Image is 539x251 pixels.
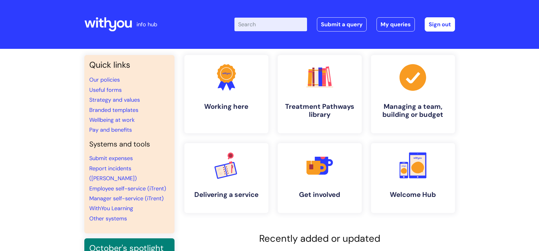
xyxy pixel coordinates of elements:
[89,195,164,202] a: Manager self-service (iTrent)
[137,19,157,29] p: info hub
[184,55,268,133] a: Working here
[425,17,455,32] a: Sign out
[376,191,450,199] h4: Welcome Hub
[371,55,455,133] a: Managing a team, building or budget
[89,205,133,212] a: WithYou Learning
[89,140,170,149] h4: Systems and tools
[278,143,362,213] a: Get involved
[89,116,135,124] a: Wellbeing at work
[89,76,120,83] a: Our policies
[89,96,140,104] a: Strategy and values
[234,18,307,31] input: Search
[89,106,138,114] a: Branded templates
[89,215,127,222] a: Other systems
[371,143,455,213] a: Welcome Hub
[89,60,170,70] h3: Quick links
[189,103,263,111] h4: Working here
[278,55,362,133] a: Treatment Pathways library
[89,155,133,162] a: Submit expenses
[184,233,455,244] h2: Recently added or updated
[283,191,357,199] h4: Get involved
[89,165,137,182] a: Report incidents ([PERSON_NAME])
[89,126,132,134] a: Pay and benefits
[377,17,415,32] a: My queries
[376,103,450,119] h4: Managing a team, building or budget
[283,103,357,119] h4: Treatment Pathways library
[317,17,367,32] a: Submit a query
[189,191,263,199] h4: Delivering a service
[234,17,455,32] div: | -
[89,185,166,192] a: Employee self-service (iTrent)
[89,86,122,94] a: Useful forms
[184,143,268,213] a: Delivering a service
